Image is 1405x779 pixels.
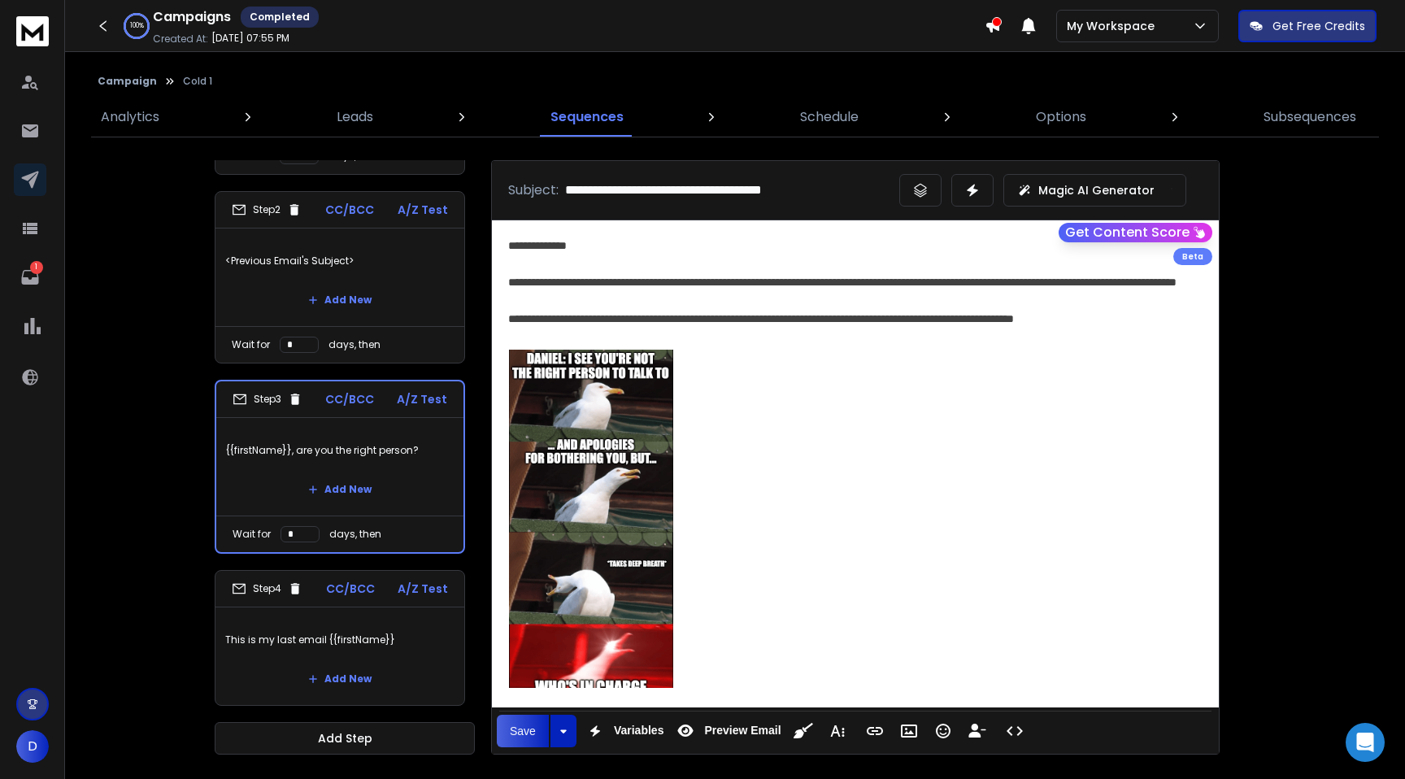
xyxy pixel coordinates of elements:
p: 100 % [130,21,144,31]
button: Emoticons [928,715,959,747]
button: Insert Image (⌘P) [894,715,924,747]
a: Leads [327,98,383,137]
p: Created At: [153,33,208,46]
button: Code View [999,715,1030,747]
button: Variables [580,715,668,747]
p: Wait for [232,338,270,351]
button: Add New [295,284,385,316]
div: Open Intercom Messenger [1346,723,1385,762]
button: D [16,730,49,763]
span: Variables [611,724,668,738]
img: logo [16,16,49,46]
p: A/Z Test [398,581,448,597]
p: My Workspace [1067,18,1161,34]
p: <Previous Email's Subject> [225,238,455,284]
p: Subsequences [1264,107,1356,127]
p: Get Free Credits [1272,18,1365,34]
div: Step 2 [232,202,302,217]
button: Get Content Score [1059,223,1212,242]
div: Step 4 [232,581,302,596]
button: Add Step [215,722,475,755]
button: Save [497,715,549,747]
p: Sequences [550,107,624,127]
div: Beta [1173,248,1212,265]
p: days, then [329,528,381,541]
p: Wait for [233,528,271,541]
p: A/Z Test [398,202,448,218]
div: Step 3 [233,392,302,407]
button: More Text [822,715,853,747]
p: Options [1036,107,1086,127]
a: Schedule [790,98,868,137]
p: Leads [337,107,373,127]
p: Analytics [101,107,159,127]
img: png-1715435434041 [508,350,674,716]
p: Schedule [800,107,859,127]
li: Step3CC/BCCA/Z Test{{firstName}}, are you the right person?Add NewWait fordays, then [215,380,465,554]
button: Insert Unsubscribe Link [962,715,993,747]
button: Magic AI Generator [1003,174,1186,207]
li: Step2CC/BCCA/Z Test<Previous Email's Subject>Add NewWait fordays, then [215,191,465,363]
p: CC/BCC [326,581,375,597]
p: A/Z Test [397,391,447,407]
a: Options [1026,98,1096,137]
p: Subject: [508,181,559,200]
button: Get Free Credits [1238,10,1377,42]
p: CC/BCC [325,202,374,218]
p: {{firstName}}, are you the right person? [226,428,454,473]
p: days, then [328,338,381,351]
p: This is my last email {{firstName}} [225,617,455,663]
p: CC/BCC [325,391,374,407]
li: Step4CC/BCCA/Z TestThis is my last email {{firstName}}Add New [215,570,465,706]
span: Preview Email [701,724,784,738]
button: Preview Email [670,715,784,747]
button: Campaign [98,75,157,88]
p: [DATE] 07:55 PM [211,32,289,45]
p: Magic AI Generator [1038,182,1155,198]
h1: Campaigns [153,7,231,27]
p: 1 [30,261,43,274]
a: Subsequences [1254,98,1366,137]
button: Clean HTML [788,715,819,747]
button: Insert Link (⌘K) [859,715,890,747]
a: 1 [14,261,46,294]
button: Add New [295,663,385,695]
button: Add New [295,473,385,506]
a: Sequences [541,98,633,137]
a: Analytics [91,98,169,137]
p: Cold 1 [183,75,212,88]
div: Completed [241,7,319,28]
